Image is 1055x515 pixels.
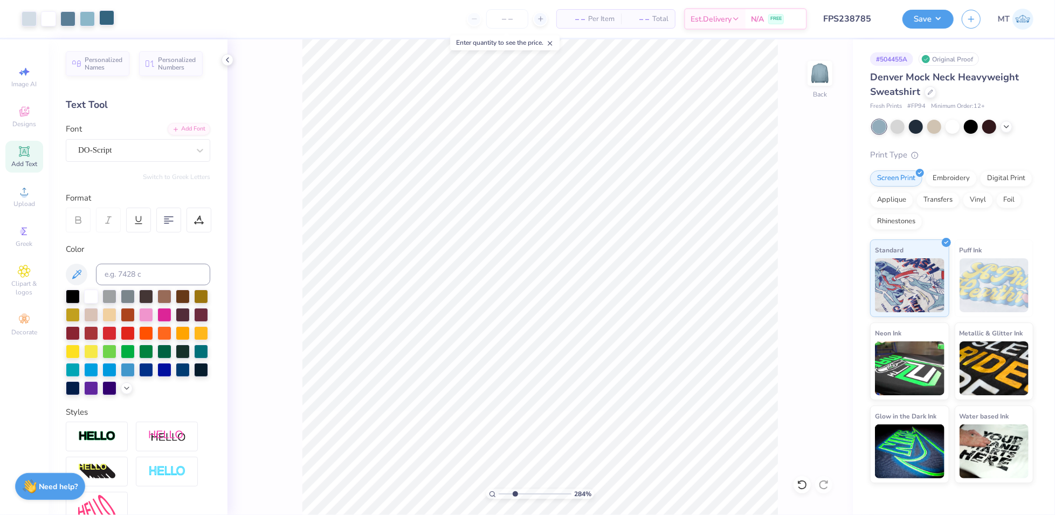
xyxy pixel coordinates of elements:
img: Michelle Tapire [1012,9,1033,30]
img: Neon Ink [875,341,944,395]
span: Total [652,13,668,25]
div: Rhinestones [870,214,922,230]
span: Upload [13,200,35,208]
span: Metallic & Glitter Ink [960,327,1023,339]
input: e.g. 7428 c [96,264,210,285]
span: Clipart & logos [5,279,43,297]
strong: Need help? [39,482,78,492]
button: Save [902,10,954,29]
img: Negative Space [148,465,186,478]
input: Untitled Design [815,8,894,30]
span: Denver Mock Neck Heavyweight Sweatshirt [870,71,1019,98]
span: Greek [16,239,33,248]
span: Personalized Numbers [158,56,196,71]
span: Puff Ink [960,244,982,256]
span: Decorate [11,328,37,337]
div: Back [813,90,827,99]
div: Vinyl [963,192,993,208]
button: Switch to Greek Letters [143,173,210,181]
span: # FP94 [907,102,926,111]
span: MT [998,13,1010,25]
span: N/A [751,13,764,25]
span: FREE [770,15,782,23]
img: Stroke [78,430,116,443]
span: Personalized Names [85,56,123,71]
img: Puff Ink [960,258,1029,312]
div: Styles [66,406,210,418]
span: Image AI [12,80,37,88]
img: 3d Illusion [78,463,116,480]
div: Applique [870,192,913,208]
div: Color [66,243,210,256]
div: Transfers [916,192,960,208]
span: – – [628,13,649,25]
span: Neon Ink [875,327,901,339]
span: Glow in the Dark Ink [875,410,936,422]
span: Water based Ink [960,410,1009,422]
div: Screen Print [870,170,922,187]
div: Print Type [870,149,1033,161]
span: Est. Delivery [691,13,732,25]
span: Per Item [588,13,615,25]
div: Enter quantity to see the price. [450,35,560,50]
img: Shadow [148,430,186,443]
div: Add Font [168,123,210,135]
div: Original Proof [919,52,979,66]
div: Foil [996,192,1022,208]
span: Standard [875,244,904,256]
span: – – [563,13,585,25]
div: Embroidery [926,170,977,187]
div: # 504455A [870,52,913,66]
img: Standard [875,258,944,312]
div: Digital Print [980,170,1032,187]
span: Add Text [11,160,37,168]
span: Fresh Prints [870,102,902,111]
img: Back [809,63,831,84]
div: Format [66,192,211,204]
span: Minimum Order: 12 + [931,102,985,111]
label: Font [66,123,82,135]
span: Designs [12,120,36,128]
span: 284 % [574,489,591,499]
a: MT [998,9,1033,30]
img: Water based Ink [960,424,1029,478]
img: Metallic & Glitter Ink [960,341,1029,395]
div: Text Tool [66,98,210,112]
img: Glow in the Dark Ink [875,424,944,478]
input: – – [486,9,528,29]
